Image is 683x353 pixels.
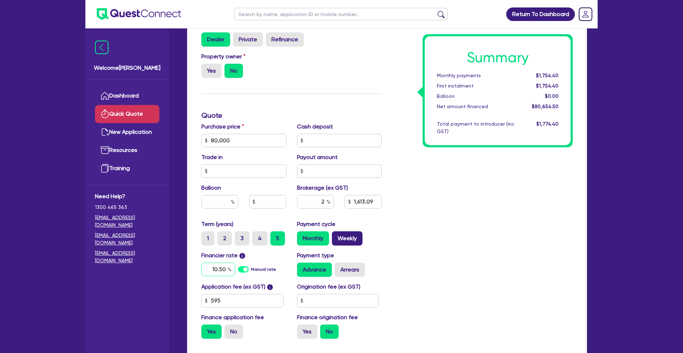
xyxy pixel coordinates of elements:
div: Net amount financed [431,103,520,110]
a: [EMAIL_ADDRESS][DOMAIN_NAME] [95,214,159,229]
span: $1,754.40 [536,83,558,89]
label: Payment cycle [297,220,335,228]
img: quest-connect-logo-blue [97,8,181,20]
a: Return To Dashboard [506,7,575,21]
span: $1,754.40 [536,73,558,78]
label: 5 [270,231,285,246]
label: Manual rate [251,266,276,273]
div: Total payment to introducer (inc GST) [431,120,520,135]
label: Private [233,32,263,47]
label: Weekly [332,231,362,246]
label: Payout amount [297,153,338,162]
img: resources [101,146,109,154]
label: Finance application fee [201,313,264,322]
span: Welcome [PERSON_NAME] [94,64,160,72]
label: Origination fee (ex GST) [297,283,360,291]
label: Financier rate [201,251,245,260]
label: Finance origination fee [297,313,358,322]
label: Arrears [335,263,365,277]
label: Monthly [297,231,329,246]
input: Search by name, application ID or mobile number... [234,8,448,20]
label: Balloon [201,184,221,192]
a: Dashboard [95,87,159,105]
span: $80,654.50 [532,104,558,109]
img: quick-quote [101,110,109,118]
label: Yes [297,325,317,339]
span: 1300 465 363 [95,204,159,211]
h3: Quote [201,111,382,120]
a: New Application [95,123,159,141]
div: Monthly payments [431,72,520,79]
label: Purchase price [201,122,244,131]
label: 1 [201,231,215,246]
h1: Summary [437,49,558,66]
label: Refinance [266,32,304,47]
a: Resources [95,141,159,159]
img: icon-menu-close [95,41,108,54]
label: Term (years) [201,220,233,228]
label: No [320,325,339,339]
img: training [101,164,109,173]
label: 3 [235,231,249,246]
span: Need Help? [95,192,159,201]
a: Quick Quote [95,105,159,123]
label: Trade in [201,153,223,162]
label: Brokerage (ex GST) [297,184,348,192]
span: $0.00 [545,93,558,99]
label: Property owner [201,52,245,61]
label: Payment type [297,251,334,260]
label: Dealer [201,32,230,47]
span: i [267,284,273,290]
a: Dropdown toggle [576,5,595,23]
div: First instalment [431,82,520,90]
label: Application fee (ex GST) [201,283,265,291]
label: Advance [297,263,332,277]
img: new-application [101,128,109,136]
label: Yes [201,325,222,339]
a: Training [95,159,159,178]
label: Yes [201,64,222,78]
span: $1,774.40 [536,121,558,127]
label: No [224,325,243,339]
a: [EMAIL_ADDRESS][DOMAIN_NAME] [95,249,159,264]
label: Cash deposit [297,122,333,131]
a: [EMAIL_ADDRESS][DOMAIN_NAME] [95,232,159,247]
div: Balloon [431,93,520,100]
label: 4 [252,231,268,246]
span: i [239,253,245,259]
label: 2 [217,231,232,246]
label: No [224,64,243,78]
